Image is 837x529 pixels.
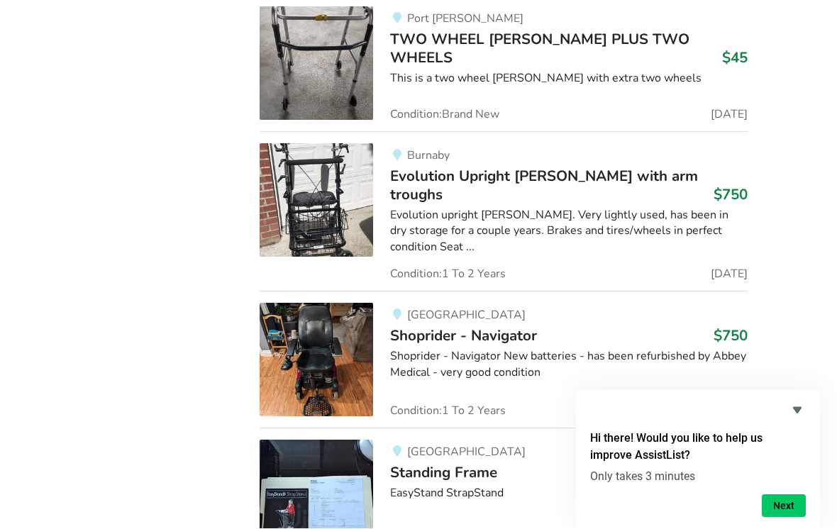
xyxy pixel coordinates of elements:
button: Next question [762,495,806,518]
span: TWO WHEEL [PERSON_NAME] PLUS TWO WHEELS [390,30,689,68]
a: mobility-evolution upright walker with arm troughsBurnabyEvolution Upright [PERSON_NAME] with arm... [260,132,747,291]
button: Hide survey [789,402,806,419]
h3: $750 [714,186,748,204]
span: [DATE] [711,269,748,280]
span: Port [PERSON_NAME] [407,11,523,27]
span: [GEOGRAPHIC_DATA] [407,308,526,323]
p: Only takes 3 minutes [590,470,806,484]
h2: Hi there! Would you like to help us improve AssistList? [590,430,806,464]
h3: $45 [722,49,748,67]
span: [GEOGRAPHIC_DATA] [407,445,526,460]
img: mobility-shoprider - navigator [260,304,373,417]
span: Standing Frame [390,463,497,483]
span: Condition: 1 To 2 Years [390,269,506,280]
div: Shoprider - Navigator New batteries - has been refurbished by Abbey Medical - very good condition [390,349,747,382]
img: mobility-evolution upright walker with arm troughs [260,144,373,257]
div: EasyStand StrapStand [390,486,747,502]
h3: $750 [714,327,748,345]
span: Condition: Brand New [390,109,499,121]
span: [DATE] [711,109,748,121]
span: Evolution Upright [PERSON_NAME] with arm troughs [390,167,698,205]
div: Evolution upright [PERSON_NAME]. Very lightly used, has been in dry storage for a couple years. B... [390,208,747,257]
div: This is a two wheel [PERSON_NAME] with extra two wheels [390,71,747,87]
a: mobility-shoprider - navigator[GEOGRAPHIC_DATA]Shoprider - Navigator$750Shoprider - Navigator New... [260,291,747,428]
span: Condition: 1 To 2 Years [390,406,506,417]
img: mobility-two wheel walker plus two wheels [260,7,373,121]
div: Hi there! Would you like to help us improve AssistList? [590,402,806,518]
span: Burnaby [407,148,450,164]
span: Shoprider - Navigator [390,326,537,346]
